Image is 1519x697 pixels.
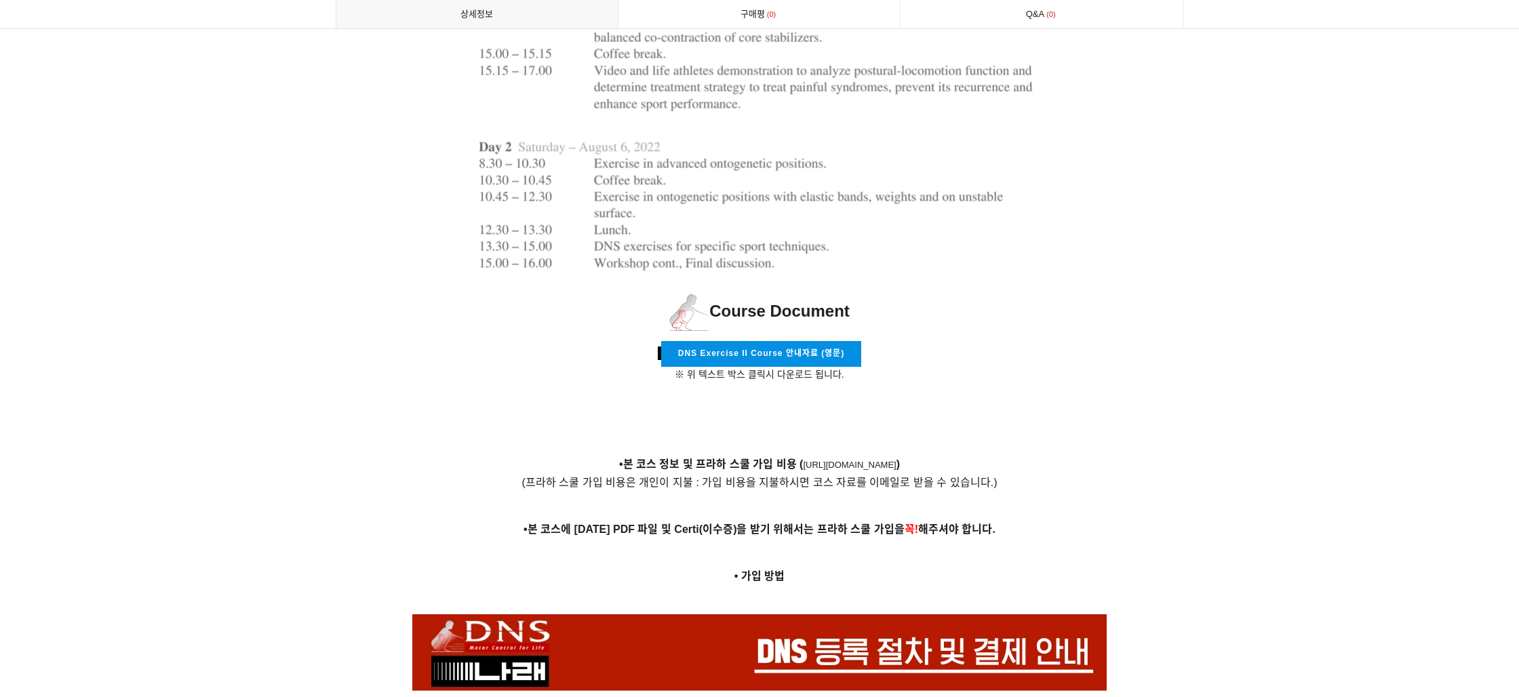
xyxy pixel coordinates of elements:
[765,7,778,22] span: 0
[678,348,844,358] span: DNS Exercise II Course 안내자료 (영문)
[669,294,709,331] img: 1597e3e65a0d2.png
[803,460,896,470] a: [URL][DOMAIN_NAME]
[1044,7,1058,22] span: 0
[669,302,850,320] span: Course Document
[661,341,861,366] a: DNS Exercise II Course 안내자료 (영문)
[905,523,918,535] span: 꼭!
[896,458,900,470] strong: )
[734,570,785,582] strong: • 가입 방법
[524,523,995,535] strong: •본 코스에 [DATE] PDF 파일 및 Certi(이수증)을 받기 위해서는 프라하 스쿨 가입을 해주셔야 합니다.
[675,369,844,380] span: ※ 위 텍스트 박스 클릭시 다운로드 됩니다.
[619,458,804,470] strong: •본 코스 정보 및 프라하 스쿨 가입 비용 (
[521,477,997,488] span: (프라하 스쿨 가입 비용은 개인이 지불 : 가입 비용을 지불하시면 코스 자료를 이메일로 받을 수 있습니다.)
[896,460,900,470] a: )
